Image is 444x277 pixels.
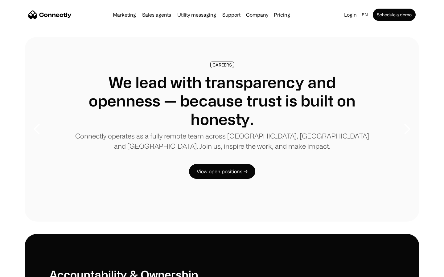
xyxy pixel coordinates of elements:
p: Connectly operates as a fully remote team across [GEOGRAPHIC_DATA], [GEOGRAPHIC_DATA] and [GEOGRA... [74,131,370,151]
div: CAREERS [212,62,232,67]
a: Sales agents [140,12,174,17]
a: Schedule a demo [373,9,416,21]
h1: We lead with transparency and openness — because trust is built on honesty. [74,73,370,128]
a: View open positions → [189,164,255,179]
a: Marketing [110,12,138,17]
ul: Language list [12,266,37,275]
a: Pricing [271,12,293,17]
div: en [362,10,368,19]
a: Login [342,10,359,19]
aside: Language selected: English [6,266,37,275]
a: Utility messaging [175,12,219,17]
a: Support [220,12,243,17]
div: Company [246,10,268,19]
